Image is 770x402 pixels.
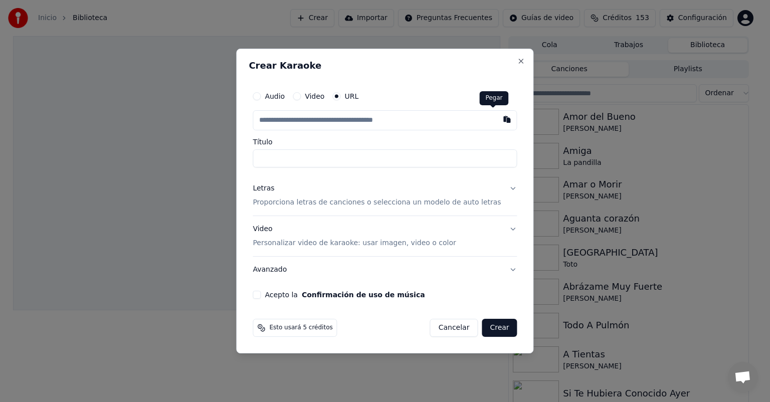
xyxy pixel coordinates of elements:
p: Proporciona letras de canciones o selecciona un modelo de auto letras [253,197,501,208]
span: Esto usará 5 créditos [269,324,332,332]
div: Letras [253,183,274,193]
label: Audio [265,93,285,100]
button: LetrasProporciona letras de canciones o selecciona un modelo de auto letras [253,175,517,216]
p: Personalizar video de karaoke: usar imagen, video o color [253,238,456,248]
button: Acepto la [302,291,425,298]
label: Título [253,138,517,145]
button: VideoPersonalizar video de karaoke: usar imagen, video o color [253,216,517,256]
div: Pegar [479,91,508,105]
button: Avanzado [253,257,517,283]
button: Crear [482,319,517,337]
label: Acepto la [265,291,425,298]
div: Video [253,224,456,248]
h2: Crear Karaoke [249,61,521,70]
label: Video [305,93,324,100]
button: Cancelar [430,319,478,337]
label: URL [344,93,358,100]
